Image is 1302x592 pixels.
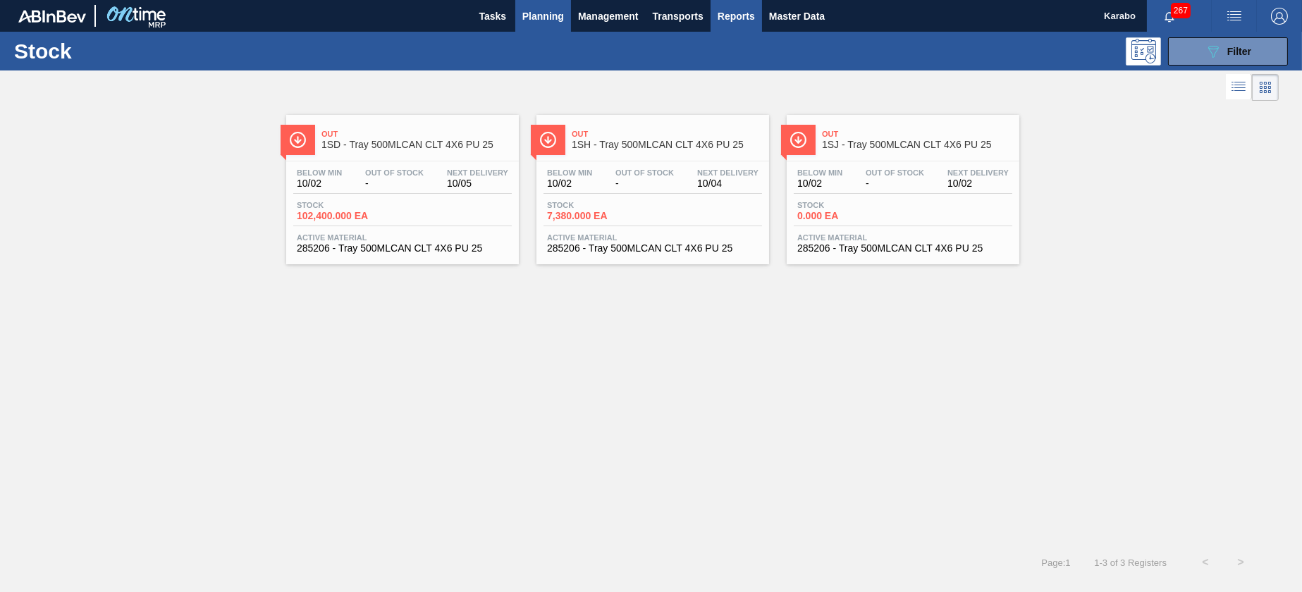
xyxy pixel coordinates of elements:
[1147,6,1192,26] button: Notifications
[297,178,342,189] span: 10/02
[697,168,759,177] span: Next Delivery
[1188,545,1223,580] button: <
[447,168,508,177] span: Next Delivery
[769,8,825,25] span: Master Data
[797,178,842,189] span: 10/02
[276,104,526,264] a: ÍconeOut1SD - Tray 500MLCAN CLT 4X6 PU 25Below Min10/02Out Of Stock-Next Delivery10/05Stock102,40...
[547,201,646,209] span: Stock
[866,168,924,177] span: Out Of Stock
[822,130,1012,138] span: Out
[365,178,424,189] span: -
[547,168,592,177] span: Below Min
[1271,8,1288,25] img: Logout
[547,233,759,242] span: Active Material
[697,178,759,189] span: 10/04
[1223,545,1258,580] button: >
[578,8,639,25] span: Management
[297,243,508,254] span: 285206 - Tray 500MLCAN CLT 4X6 PU 25
[1171,3,1191,18] span: 267
[1126,37,1161,66] div: Programming: no user selected
[539,131,557,149] img: Ícone
[653,8,704,25] span: Transports
[615,168,674,177] span: Out Of Stock
[297,233,508,242] span: Active Material
[1041,557,1070,568] span: Page : 1
[365,168,424,177] span: Out Of Stock
[547,243,759,254] span: 285206 - Tray 500MLCAN CLT 4X6 PU 25
[797,168,842,177] span: Below Min
[947,178,1009,189] span: 10/02
[321,130,512,138] span: Out
[1227,46,1251,57] span: Filter
[797,243,1009,254] span: 285206 - Tray 500MLCAN CLT 4X6 PU 25
[1168,37,1288,66] button: Filter
[572,140,762,150] span: 1SH - Tray 500MLCAN CLT 4X6 PU 25
[526,104,776,264] a: ÍconeOut1SH - Tray 500MLCAN CLT 4X6 PU 25Below Min10/02Out Of Stock-Next Delivery10/04Stock7,380....
[797,201,896,209] span: Stock
[297,201,395,209] span: Stock
[797,211,896,221] span: 0.000 EA
[1226,8,1243,25] img: userActions
[18,10,86,23] img: TNhmsLtSVTkK8tSr43FrP2fwEKptu5GPRR3wAAAABJRU5ErkJggg==
[522,8,564,25] span: Planning
[14,43,223,59] h1: Stock
[776,104,1026,264] a: ÍconeOut1SJ - Tray 500MLCAN CLT 4X6 PU 25Below Min10/02Out Of Stock-Next Delivery10/02Stock0.000 ...
[289,131,307,149] img: Ícone
[866,178,924,189] span: -
[718,8,755,25] span: Reports
[447,178,508,189] span: 10/05
[297,211,395,221] span: 102,400.000 EA
[1252,74,1279,101] div: Card Vision
[572,130,762,138] span: Out
[321,140,512,150] span: 1SD - Tray 500MLCAN CLT 4X6 PU 25
[1092,557,1167,568] span: 1 - 3 of 3 Registers
[615,178,674,189] span: -
[297,168,342,177] span: Below Min
[947,168,1009,177] span: Next Delivery
[1226,74,1252,101] div: List Vision
[797,233,1009,242] span: Active Material
[547,211,646,221] span: 7,380.000 EA
[477,8,508,25] span: Tasks
[790,131,807,149] img: Ícone
[822,140,1012,150] span: 1SJ - Tray 500MLCAN CLT 4X6 PU 25
[547,178,592,189] span: 10/02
